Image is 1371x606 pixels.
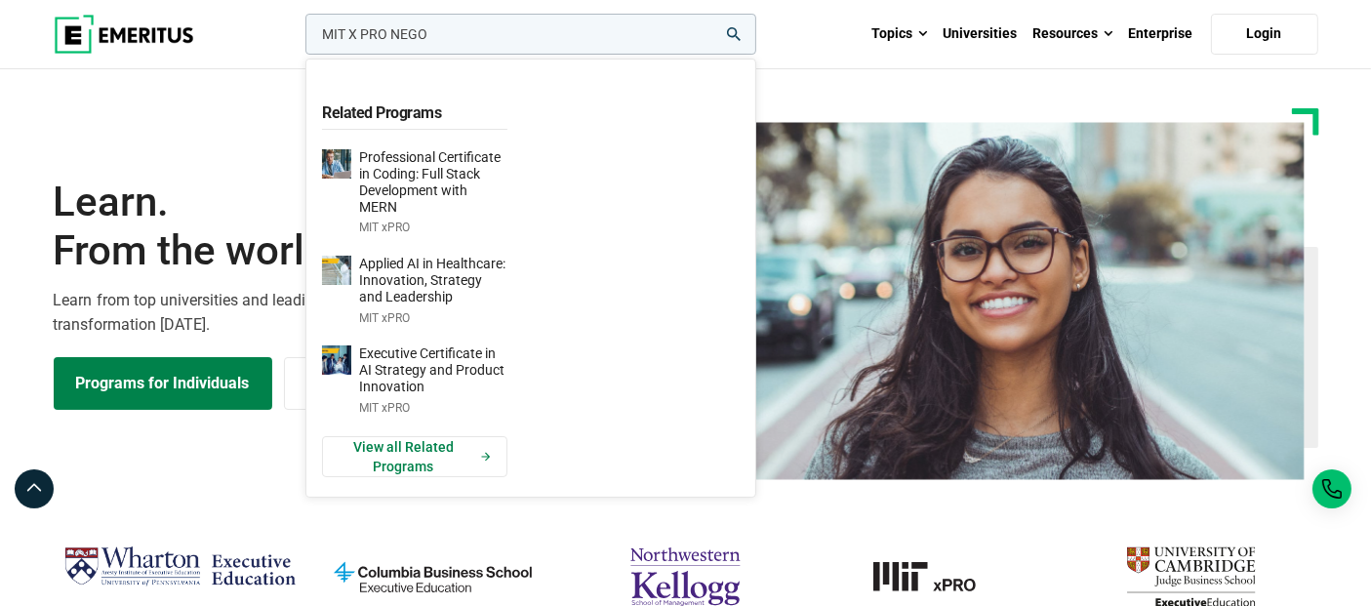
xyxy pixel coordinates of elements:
p: Learn from top universities and leading global voices. Accelerate your career transformation [DATE]. [54,288,674,338]
a: Explore for Business [284,357,474,410]
img: Executive Certificate in AI Strategy and Product Innovation [322,345,351,375]
a: Executive Certificate in AI Strategy and Product InnovationMIT xPRO [322,345,507,416]
h5: Related Programs [322,93,507,130]
a: Applied AI in Healthcare: Innovation, Strategy and LeadershipMIT xPRO [322,256,507,326]
p: Applied AI in Healthcare: Innovation, Strategy and Leadership [359,256,507,304]
a: Professional Certificate in Coding: Full Stack Development with MERNMIT xPRO [322,149,507,236]
img: Professional Certificate in Coding: Full Stack Development with MERN [322,149,351,179]
a: Explore Programs [54,357,272,410]
p: Executive Certificate in AI Strategy and Product Innovation [359,345,507,394]
img: Wharton Executive Education [63,539,297,596]
p: MIT xPRO [359,310,507,327]
a: View all Related Programs [322,436,507,477]
h1: Learn. [54,178,674,276]
p: Professional Certificate in Coding: Full Stack Development with MERN [359,149,507,215]
img: Learn from the world's best [699,122,1305,480]
p: MIT xPRO [359,400,507,417]
img: Applied AI in Healthcare: Innovation, Strategy and Leadership [322,256,351,285]
a: Login [1211,14,1318,55]
input: woocommerce-product-search-field-0 [305,14,756,55]
span: From the world’s best. [54,226,674,275]
p: MIT xPRO [359,220,507,236]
